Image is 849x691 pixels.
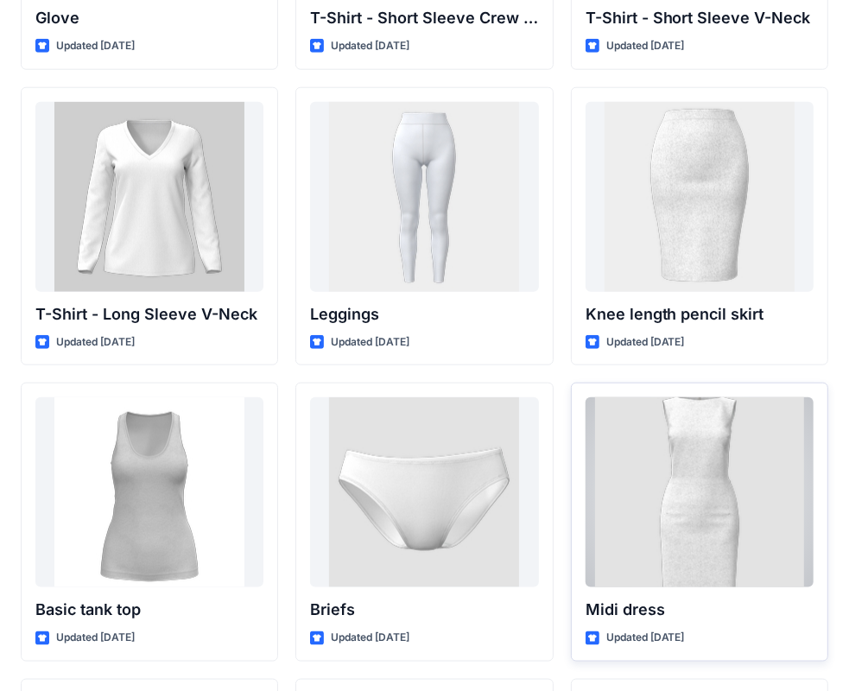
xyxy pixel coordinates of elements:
p: Updated [DATE] [56,629,135,647]
a: Knee length pencil skirt [586,102,814,292]
p: Midi dress [586,598,814,622]
p: Glove [35,6,263,30]
a: T-Shirt - Long Sleeve V-Neck [35,102,263,292]
p: Briefs [310,598,538,622]
p: Updated [DATE] [331,629,409,647]
p: Updated [DATE] [606,37,685,55]
p: Updated [DATE] [331,333,409,352]
p: T-Shirt - Short Sleeve Crew Neck [310,6,538,30]
a: Leggings [310,102,538,292]
p: T-Shirt - Short Sleeve V-Neck [586,6,814,30]
p: Updated [DATE] [331,37,409,55]
p: T-Shirt - Long Sleeve V-Neck [35,302,263,326]
p: Knee length pencil skirt [586,302,814,326]
p: Updated [DATE] [606,333,685,352]
p: Basic tank top [35,598,263,622]
p: Updated [DATE] [56,37,135,55]
p: Updated [DATE] [606,629,685,647]
p: Leggings [310,302,538,326]
a: Briefs [310,397,538,587]
a: Basic tank top [35,397,263,587]
a: Midi dress [586,397,814,587]
p: Updated [DATE] [56,333,135,352]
